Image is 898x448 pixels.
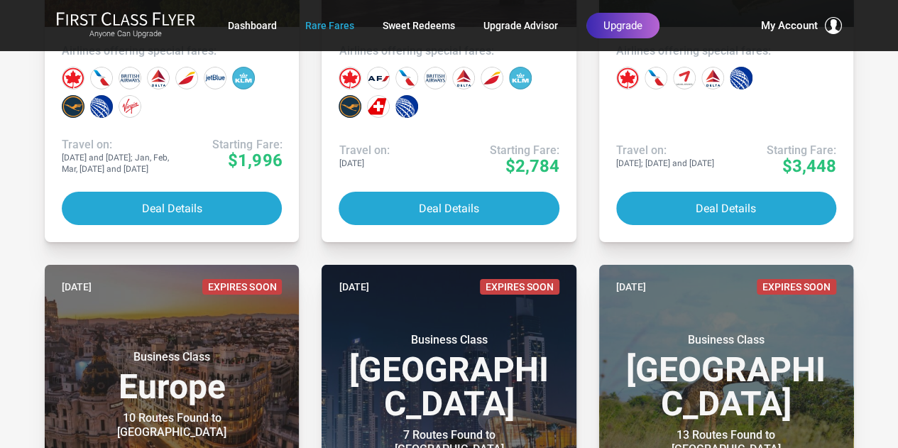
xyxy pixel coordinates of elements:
[637,333,815,347] small: Business Class
[616,192,836,225] button: Deal Details
[395,95,418,118] div: United
[645,67,667,89] div: American Airlines
[56,11,195,40] a: First Class FlyerAnyone Can Upgrade
[586,13,659,38] a: Upgrade
[62,95,84,118] div: Lufthansa
[367,95,390,118] div: Swiss
[424,67,447,89] div: British Airways
[232,67,255,89] div: KLM
[761,17,818,34] span: My Account
[730,67,752,89] div: United
[673,67,696,89] div: Asiana
[616,333,836,421] h3: [GEOGRAPHIC_DATA]
[339,95,361,118] div: Lufthansa
[360,333,537,347] small: Business Class
[56,29,195,39] small: Anyone Can Upgrade
[202,279,282,295] span: Expires Soon
[616,67,639,89] div: Air Canada
[62,67,84,89] div: Air Canada
[761,17,842,34] button: My Account
[452,67,475,89] div: Delta Airlines
[616,279,646,295] time: [DATE]
[305,13,354,38] a: Rare Fares
[339,279,368,295] time: [DATE]
[204,67,226,89] div: JetBlue
[395,67,418,89] div: American Airlines
[83,411,261,439] div: 10 Routes Found to [GEOGRAPHIC_DATA]
[701,67,724,89] div: Delta Airlines
[383,13,455,38] a: Sweet Redeems
[62,279,92,295] time: [DATE]
[62,192,282,225] button: Deal Details
[509,67,532,89] div: KLM
[757,279,836,295] span: Expires Soon
[483,13,558,38] a: Upgrade Advisor
[339,67,361,89] div: Air Canada
[62,350,282,404] h3: Europe
[83,350,261,364] small: Business Class
[175,67,198,89] div: Iberia
[481,67,503,89] div: Iberia
[56,11,195,26] img: First Class Flyer
[228,13,277,38] a: Dashboard
[480,279,559,295] span: Expires Soon
[339,192,559,225] button: Deal Details
[339,333,559,421] h3: [GEOGRAPHIC_DATA]
[367,67,390,89] div: Air France
[119,95,141,118] div: Virgin Atlantic
[90,67,113,89] div: American Airlines
[90,95,113,118] div: United
[119,67,141,89] div: British Airways
[147,67,170,89] div: Delta Airlines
